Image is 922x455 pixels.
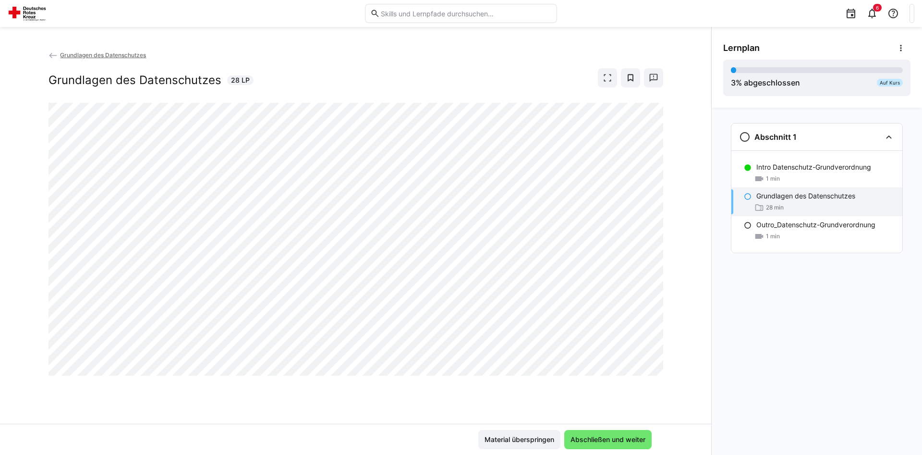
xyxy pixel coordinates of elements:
[49,73,221,87] h2: Grundlagen des Datenschutzes
[756,191,855,201] p: Grundlagen des Datenschutzes
[731,77,800,88] div: % abgeschlossen
[754,132,797,142] h3: Abschnitt 1
[766,204,784,211] span: 28 min
[231,75,250,85] span: 28 LP
[49,51,146,59] a: Grundlagen des Datenschutzes
[756,220,875,230] p: Outro_Datenschutz-Grundverordnung
[380,9,552,18] input: Skills und Lernpfade durchsuchen…
[877,79,903,86] div: Auf Kurs
[723,43,760,53] span: Lernplan
[756,162,871,172] p: Intro Datenschutz-Grundverordnung
[731,78,736,87] span: 3
[483,435,556,444] span: Material überspringen
[478,430,560,449] button: Material überspringen
[60,51,146,59] span: Grundlagen des Datenschutzes
[766,175,780,183] span: 1 min
[876,5,879,11] span: 6
[569,435,647,444] span: Abschließen und weiter
[766,233,780,240] span: 1 min
[564,430,652,449] button: Abschließen und weiter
